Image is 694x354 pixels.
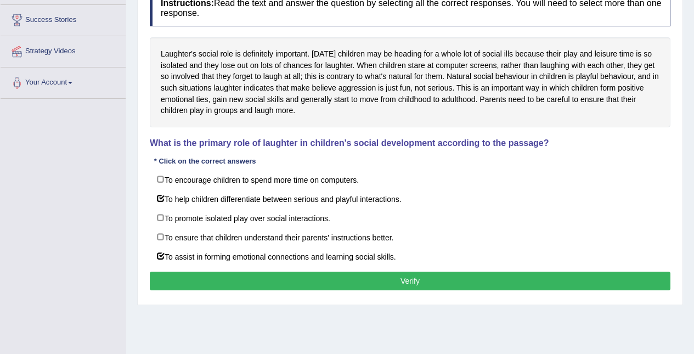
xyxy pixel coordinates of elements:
[150,272,670,290] button: Verify
[150,37,670,127] div: Laughter's social role is definitely important. [DATE] children may be heading for a whole lot of...
[150,138,670,148] h4: What is the primary role of laughter in children's social development according to the passage?
[1,5,126,32] a: Success Stories
[150,156,260,166] div: * Click on the correct answers
[150,189,670,209] label: To help children differentiate between serious and playful interactions.
[150,246,670,266] label: To assist in forming emotional connections and learning social skills.
[150,208,670,228] label: To promote isolated play over social interactions.
[1,36,126,64] a: Strategy Videos
[150,227,670,247] label: To ensure that children understand their parents' instructions better.
[1,68,126,95] a: Your Account
[150,170,670,189] label: To encourage children to spend more time on computers.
